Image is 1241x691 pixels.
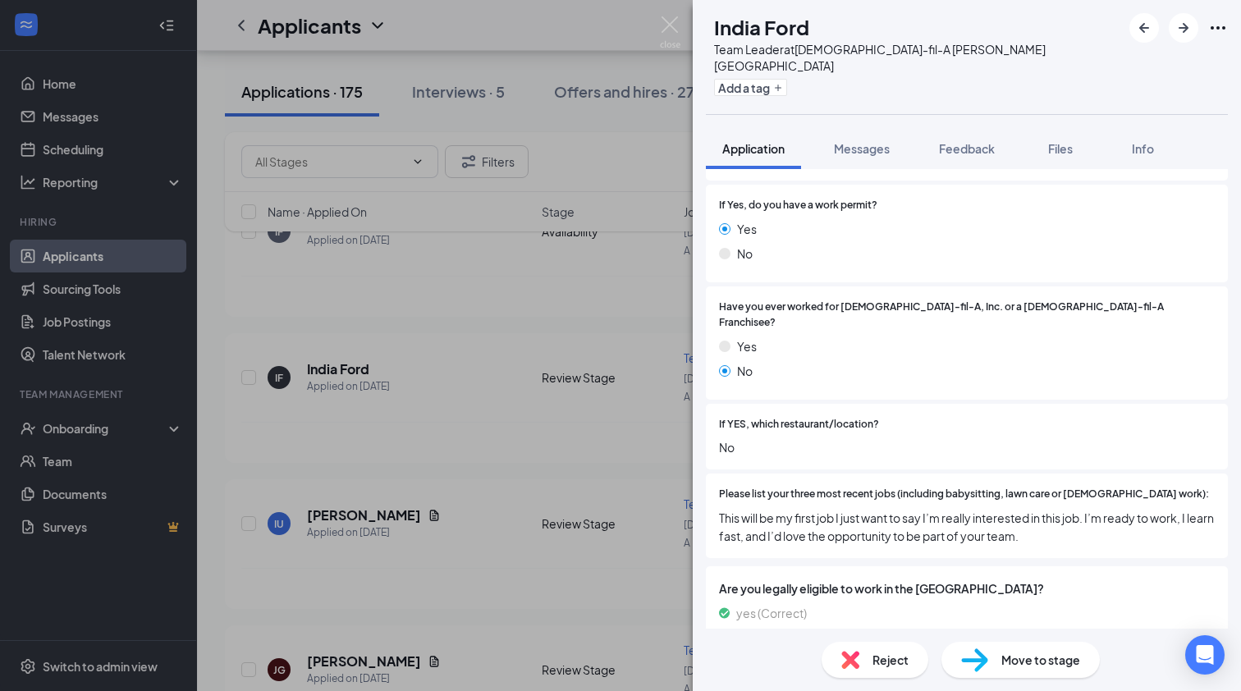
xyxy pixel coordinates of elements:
svg: Plus [773,83,783,93]
span: Move to stage [1001,651,1080,669]
span: Reject [872,651,909,669]
button: ArrowRight [1169,13,1198,43]
span: Feedback [939,141,995,156]
span: Are you legally eligible to work in the [GEOGRAPHIC_DATA]? [719,579,1215,597]
span: Messages [834,141,890,156]
span: If YES, which restaurant/location? [719,417,879,432]
span: Files [1048,141,1073,156]
span: Have you ever worked for [DEMOGRAPHIC_DATA]-fil-A, Inc. or a [DEMOGRAPHIC_DATA]-fil-A Franchisee? [719,300,1215,331]
svg: ArrowRight [1174,18,1193,38]
span: Yes [737,220,757,238]
span: Application [722,141,785,156]
span: yes (Correct) [736,604,807,622]
span: No [719,438,1215,456]
span: This will be my first job I just want to say I’m really interested in this job. I’m ready to work... [719,509,1215,545]
span: No [737,362,753,380]
svg: ArrowLeftNew [1134,18,1154,38]
span: Please list your three most recent jobs (including babysitting, lawn care or [DEMOGRAPHIC_DATA] w... [719,487,1209,502]
span: Yes [737,337,757,355]
svg: Ellipses [1208,18,1228,38]
button: ArrowLeftNew [1129,13,1159,43]
div: Team Leader at [DEMOGRAPHIC_DATA]-fil-A [PERSON_NAME][GEOGRAPHIC_DATA] [714,41,1121,74]
div: Open Intercom Messenger [1185,635,1225,675]
span: If Yes, do you have a work permit? [719,198,877,213]
span: No [737,245,753,263]
button: PlusAdd a tag [714,79,787,96]
span: Info [1132,141,1154,156]
h1: India Ford [714,13,809,41]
